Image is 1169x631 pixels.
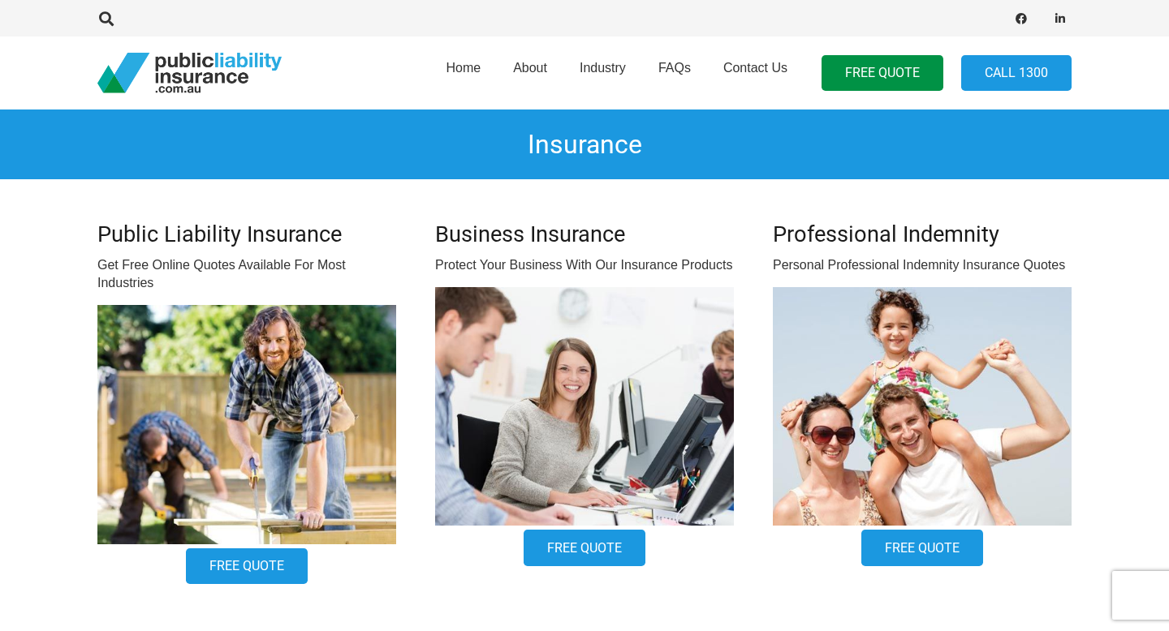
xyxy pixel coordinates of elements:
[435,256,734,274] p: Protect Your Business With Our Insurance Products
[429,32,497,114] a: Home
[658,61,691,75] span: FAQs
[861,530,983,566] a: Free Quote
[961,55,1072,92] a: Call 1300
[97,305,396,543] img: Insurance For Carpenters
[497,32,563,114] a: About
[446,61,481,75] span: Home
[773,256,1072,274] p: Personal Professional Indemnity Insurance Quotes
[1034,496,1153,564] iframe: chat widget
[773,221,1072,248] h3: Professional Indemnity
[642,32,707,114] a: FAQs
[580,61,626,75] span: Industry
[1010,7,1033,30] a: Facebook
[435,221,734,248] h3: Business Insurance
[90,11,123,26] a: Search
[524,530,645,566] a: Free Quote
[513,61,547,75] span: About
[563,32,642,114] a: Industry
[97,53,282,93] a: pli_logotransparent
[97,256,396,293] p: Get Free Online Quotes Available For Most Industries
[1101,566,1153,615] iframe: chat widget
[1049,7,1072,30] a: LinkedIn
[773,287,1072,526] img: Professional Indemnity Insurance
[707,32,804,114] a: Contact Us
[435,287,734,526] img: Professional Indemnity Insurance
[186,548,308,585] a: Free Quote
[97,221,396,248] h3: Public Liability Insurance
[822,55,943,92] a: FREE QUOTE
[723,61,787,75] span: Contact Us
